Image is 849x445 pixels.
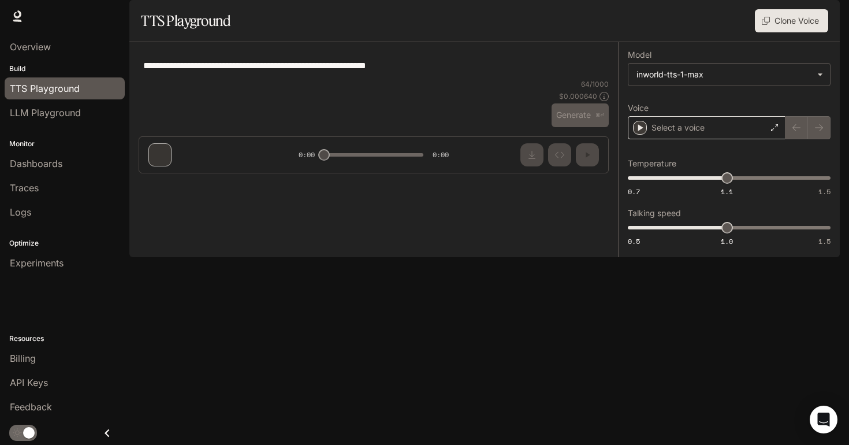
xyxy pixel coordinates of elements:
[818,187,831,196] span: 1.5
[818,236,831,246] span: 1.5
[628,160,676,168] p: Temperature
[628,64,830,86] div: inworld-tts-1-max
[810,406,837,433] div: Open Intercom Messenger
[628,104,649,112] p: Voice
[636,69,811,80] div: inworld-tts-1-max
[721,236,733,246] span: 1.0
[651,122,705,133] p: Select a voice
[628,236,640,246] span: 0.5
[559,91,597,101] p: $ 0.000640
[628,51,651,59] p: Model
[755,9,828,32] button: Clone Voice
[721,187,733,196] span: 1.1
[141,9,230,32] h1: TTS Playground
[628,187,640,196] span: 0.7
[581,79,609,89] p: 64 / 1000
[628,209,681,217] p: Talking speed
